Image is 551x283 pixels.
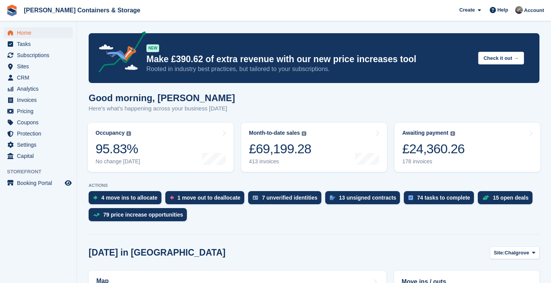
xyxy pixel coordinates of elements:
span: Sites [17,61,63,72]
span: CRM [17,72,63,83]
img: icon-info-grey-7440780725fd019a000dd9b08b2336e03edf1995a4989e88bcd33f0948082b44.svg [126,131,131,136]
a: 15 open deals [478,191,536,208]
a: Awaiting payment £24,360.26 178 invoices [395,123,540,172]
div: 7 unverified identities [262,195,317,201]
div: 1 move out to deallocate [178,195,240,201]
img: deal-1b604bf984904fb50ccaf53a9ad4b4a5d6e5aea283cecdc64d6e3604feb123c2.svg [482,195,489,200]
img: verify_identity-adf6edd0f0f0b5bbfe63781bf79b02c33cf7c696d77639b501bdc392416b5a36.svg [253,195,258,200]
div: 13 unsigned contracts [339,195,396,201]
a: 1 move out to deallocate [165,191,248,208]
div: 4 move ins to allocate [101,195,158,201]
img: price-adjustments-announcement-icon-8257ccfd72463d97f412b2fc003d46551f7dbcb40ab6d574587a9cd5c0d94... [92,31,146,75]
a: 13 unsigned contracts [325,191,404,208]
img: icon-info-grey-7440780725fd019a000dd9b08b2336e03edf1995a4989e88bcd33f0948082b44.svg [450,131,455,136]
span: Account [524,7,544,14]
span: Analytics [17,83,63,94]
a: Occupancy 95.83% No change [DATE] [88,123,234,172]
span: Home [17,27,63,38]
span: Tasks [17,39,63,49]
div: £69,199.28 [249,141,311,157]
img: move_ins_to_allocate_icon-fdf77a2bb77ea45bf5b3d319d69a93e2d87916cf1d5bf7949dd705db3b84f3ca.svg [93,195,97,200]
a: menu [4,50,73,61]
div: 79 price increase opportunities [103,212,183,218]
span: Capital [17,151,63,161]
a: menu [4,106,73,117]
div: 413 invoices [249,158,311,165]
a: Month-to-date sales £69,199.28 413 invoices [241,123,387,172]
img: Adam Greenhalgh [515,6,523,14]
span: Subscriptions [17,50,63,61]
span: Chalgrove [505,249,529,257]
a: menu [4,128,73,139]
a: Preview store [64,178,73,188]
div: 178 invoices [402,158,465,165]
a: menu [4,61,73,72]
a: [PERSON_NAME] Containers & Storage [21,4,143,17]
div: Awaiting payment [402,130,449,136]
span: Booking Portal [17,178,63,188]
img: contract_signature_icon-13c848040528278c33f63329250d36e43548de30e8caae1d1a13099fd9432cc5.svg [330,195,335,200]
span: Protection [17,128,63,139]
img: move_outs_to_deallocate_icon-f764333ba52eb49d3ac5e1228854f67142a1ed5810a6f6cc68b1a99e826820c5.svg [170,195,174,200]
button: Site: Chalgrove [490,246,540,259]
h2: [DATE] in [GEOGRAPHIC_DATA] [89,247,225,258]
p: Make £390.62 of extra revenue with our new price increases tool [146,54,472,65]
div: £24,360.26 [402,141,465,157]
a: menu [4,139,73,150]
a: menu [4,27,73,38]
a: menu [4,72,73,83]
div: 95.83% [96,141,140,157]
a: 7 unverified identities [248,191,325,208]
div: 15 open deals [493,195,529,201]
div: NEW [146,44,159,52]
span: Help [497,6,508,14]
p: Here's what's happening across your business [DATE] [89,104,235,113]
span: Storefront [7,168,77,176]
a: menu [4,151,73,161]
a: menu [4,95,73,105]
img: icon-info-grey-7440780725fd019a000dd9b08b2336e03edf1995a4989e88bcd33f0948082b44.svg [302,131,306,136]
span: Create [459,6,475,14]
h1: Good morning, [PERSON_NAME] [89,93,235,103]
img: price_increase_opportunities-93ffe204e8149a01c8c9dc8f82e8f89637d9d84a8eef4429ea346261dce0b2c0.svg [93,213,99,217]
span: Invoices [17,95,63,105]
p: Rooted in industry best practices, but tailored to your subscriptions. [146,65,472,73]
div: 74 tasks to complete [417,195,470,201]
span: Pricing [17,106,63,117]
a: 79 price increase opportunities [89,208,191,225]
div: Month-to-date sales [249,130,300,136]
p: ACTIONS [89,183,539,188]
img: stora-icon-8386f47178a22dfd0bd8f6a31ec36ba5ce8667c1dd55bd0f319d3a0aa187defe.svg [6,5,18,16]
img: task-75834270c22a3079a89374b754ae025e5fb1db73e45f91037f5363f120a921f8.svg [408,195,413,200]
a: menu [4,117,73,128]
div: Occupancy [96,130,124,136]
span: Coupons [17,117,63,128]
a: 4 move ins to allocate [89,191,165,208]
a: menu [4,178,73,188]
span: Site: [494,249,505,257]
div: No change [DATE] [96,158,140,165]
span: Settings [17,139,63,150]
a: menu [4,83,73,94]
a: 74 tasks to complete [404,191,478,208]
a: menu [4,39,73,49]
button: Check it out → [478,52,524,64]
